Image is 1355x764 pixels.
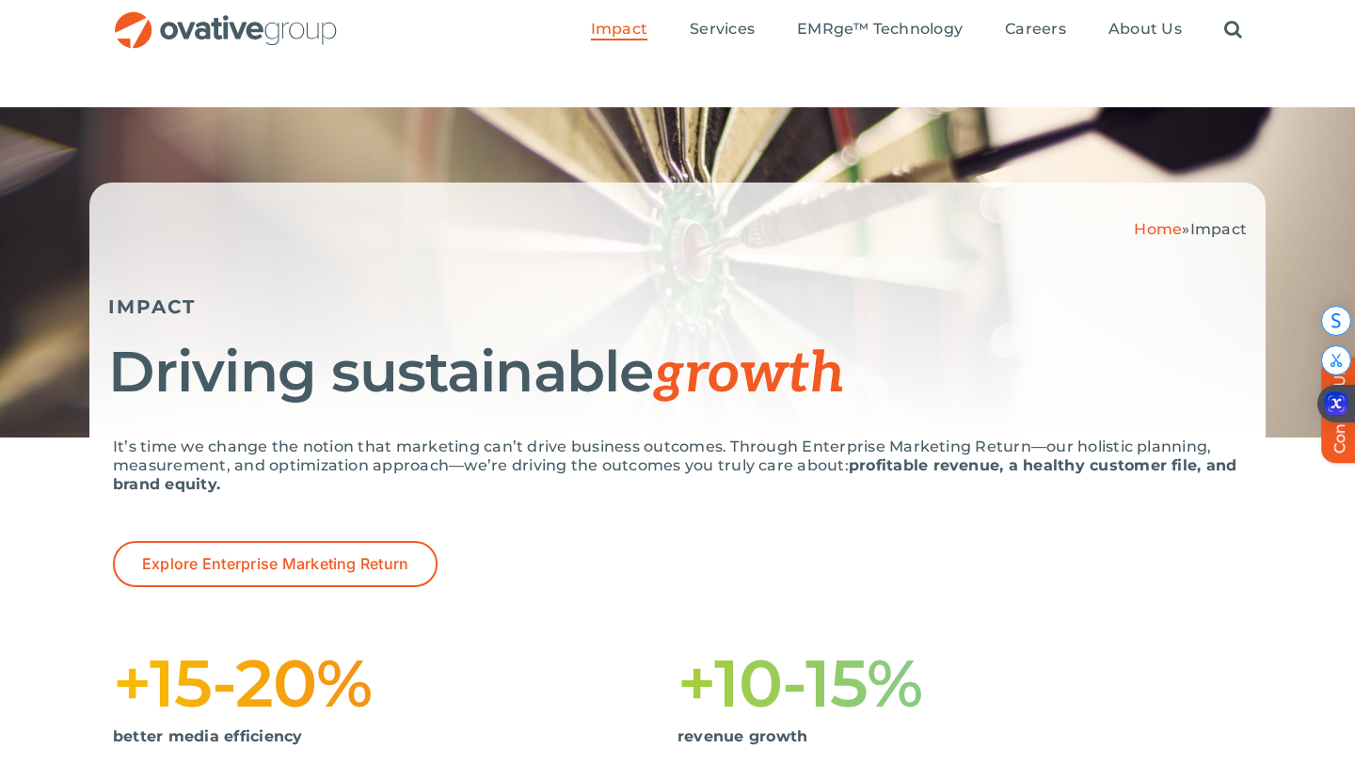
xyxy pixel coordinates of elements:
[677,653,1242,713] h1: +10-15%
[113,9,339,27] a: OG_Full_horizontal_RGB
[1005,20,1066,39] span: Careers
[113,438,1242,494] p: It’s time we change the notion that marketing can’t drive business outcomes. Through Enterprise M...
[113,727,303,745] strong: better media efficiency
[591,20,647,40] a: Impact
[1190,220,1247,238] span: Impact
[142,555,408,573] span: Explore Enterprise Marketing Return
[1134,220,1247,238] span: »
[797,20,963,40] a: EMRge™ Technology
[797,20,963,39] span: EMRge™ Technology
[690,20,755,39] span: Services
[113,541,438,587] a: Explore Enterprise Marketing Return
[1224,20,1242,40] a: Search
[113,653,677,713] h1: +15-20%
[108,295,1247,318] h5: IMPACT
[1005,20,1066,40] a: Careers
[1108,20,1182,39] span: About Us
[677,727,807,745] strong: revenue growth
[690,20,755,40] a: Services
[1134,220,1182,238] a: Home
[591,20,647,39] span: Impact
[108,342,1247,405] h1: Driving sustainable
[113,456,1236,493] strong: profitable revenue, a healthy customer file, and brand equity.
[653,341,845,408] span: growth
[1108,20,1182,40] a: About Us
